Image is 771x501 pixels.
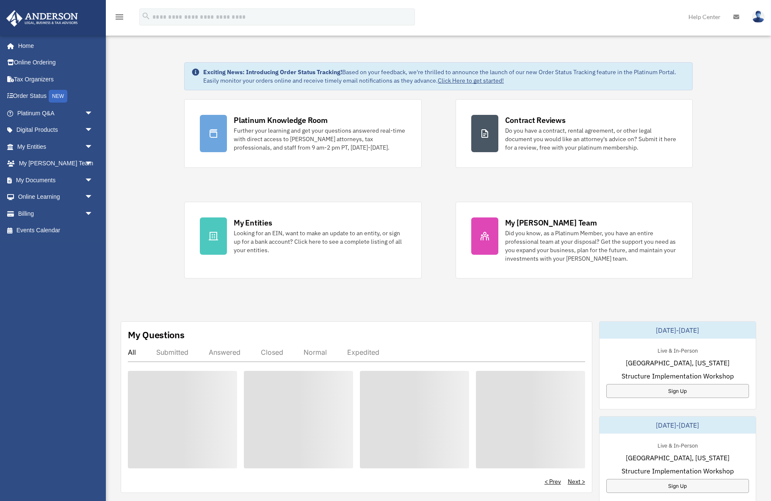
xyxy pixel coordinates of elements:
[85,189,102,206] span: arrow_drop_down
[505,126,677,152] div: Do you have a contract, rental agreement, or other legal document you would like an attorney's ad...
[544,477,561,486] a: < Prev
[6,155,106,172] a: My [PERSON_NAME] Teamarrow_drop_down
[626,358,730,368] span: [GEOGRAPHIC_DATA], [US_STATE]
[6,172,106,189] a: My Documentsarrow_drop_down
[622,371,734,381] span: Structure Implementation Workshop
[505,229,677,263] div: Did you know, as a Platinum Member, you have an entire professional team at your disposal? Get th...
[456,99,693,168] a: Contract Reviews Do you have a contract, rental agreement, or other legal document you would like...
[6,205,106,222] a: Billingarrow_drop_down
[85,105,102,122] span: arrow_drop_down
[234,217,272,228] div: My Entities
[505,115,566,125] div: Contract Reviews
[184,99,421,168] a: Platinum Knowledge Room Further your learning and get your questions answered real-time with dire...
[626,453,730,463] span: [GEOGRAPHIC_DATA], [US_STATE]
[6,37,102,54] a: Home
[156,348,188,356] div: Submitted
[85,205,102,223] span: arrow_drop_down
[85,172,102,189] span: arrow_drop_down
[85,138,102,156] span: arrow_drop_down
[6,105,106,122] a: Platinum Q&Aarrow_drop_down
[85,155,102,173] span: arrow_drop_down
[203,68,685,85] div: Based on your feedback, we're thrilled to announce the launch of our new Order Status Tracking fe...
[600,322,756,339] div: [DATE]-[DATE]
[4,10,80,27] img: Anderson Advisors Platinum Portal
[6,189,106,206] a: Online Learningarrow_drop_down
[6,54,106,71] a: Online Ordering
[6,71,106,88] a: Tax Organizers
[128,328,185,341] div: My Questions
[234,126,406,152] div: Further your learning and get your questions answered real-time with direct access to [PERSON_NAM...
[49,90,67,103] div: NEW
[234,115,328,125] div: Platinum Knowledge Room
[568,477,585,486] a: Next >
[234,229,406,254] div: Looking for an EIN, want to make an update to an entity, or sign up for a bank account? Click her...
[6,122,106,139] a: Digital Productsarrow_drop_down
[456,202,693,278] a: My [PERSON_NAME] Team Did you know, as a Platinum Member, you have an entire professional team at...
[203,68,342,76] strong: Exciting News: Introducing Order Status Tracking!
[505,217,597,228] div: My [PERSON_NAME] Team
[141,11,151,21] i: search
[622,466,734,476] span: Structure Implementation Workshop
[6,138,106,155] a: My Entitiesarrow_drop_down
[114,15,124,22] a: menu
[651,440,705,449] div: Live & In-Person
[114,12,124,22] i: menu
[347,348,379,356] div: Expedited
[261,348,283,356] div: Closed
[6,222,106,239] a: Events Calendar
[600,417,756,434] div: [DATE]-[DATE]
[651,345,705,354] div: Live & In-Person
[304,348,327,356] div: Normal
[752,11,765,23] img: User Pic
[85,122,102,139] span: arrow_drop_down
[606,479,749,493] a: Sign Up
[209,348,240,356] div: Answered
[438,77,504,84] a: Click Here to get started!
[606,384,749,398] a: Sign Up
[184,202,421,278] a: My Entities Looking for an EIN, want to make an update to an entity, or sign up for a bank accoun...
[6,88,106,105] a: Order StatusNEW
[128,348,136,356] div: All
